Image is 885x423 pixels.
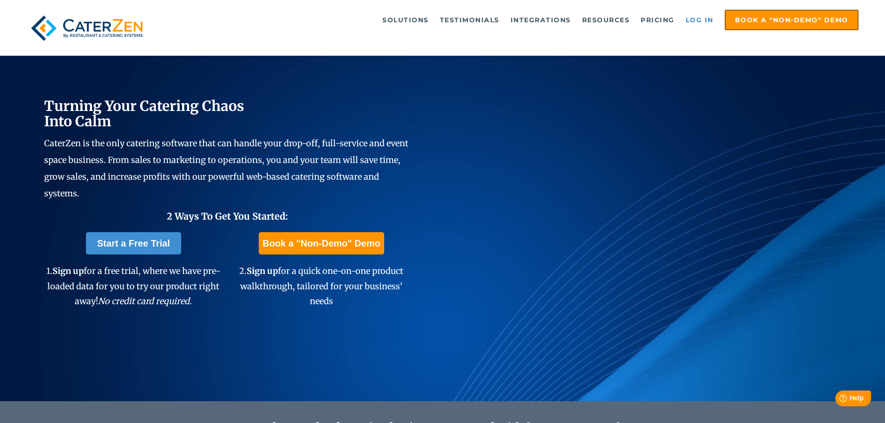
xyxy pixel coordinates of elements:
[725,10,859,30] a: Book a "Non-Demo" Demo
[86,232,181,254] a: Start a Free Trial
[44,138,408,199] span: CaterZen is the only catering software that can handle your drop-off, full-service and event spac...
[506,11,576,29] a: Integrations
[169,10,859,30] div: Navigation Menu
[26,10,147,46] img: caterzen
[259,232,384,254] a: Book a "Non-Demo" Demo
[435,11,504,29] a: Testimonials
[681,11,718,29] a: Log in
[247,266,278,276] span: Sign up
[239,266,403,306] span: 2. for a quick one-on-one product walkthrough, tailored for your business' needs
[167,210,288,222] span: 2 Ways To Get You Started:
[378,11,433,29] a: Solutions
[44,97,244,130] span: Turning Your Catering Chaos Into Calm
[802,387,875,413] iframe: Help widget launcher
[636,11,679,29] a: Pricing
[46,266,220,306] span: 1. for a free trial, where we have pre-loaded data for you to try our product right away!
[577,11,635,29] a: Resources
[98,296,192,306] em: No credit card required.
[52,266,84,276] span: Sign up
